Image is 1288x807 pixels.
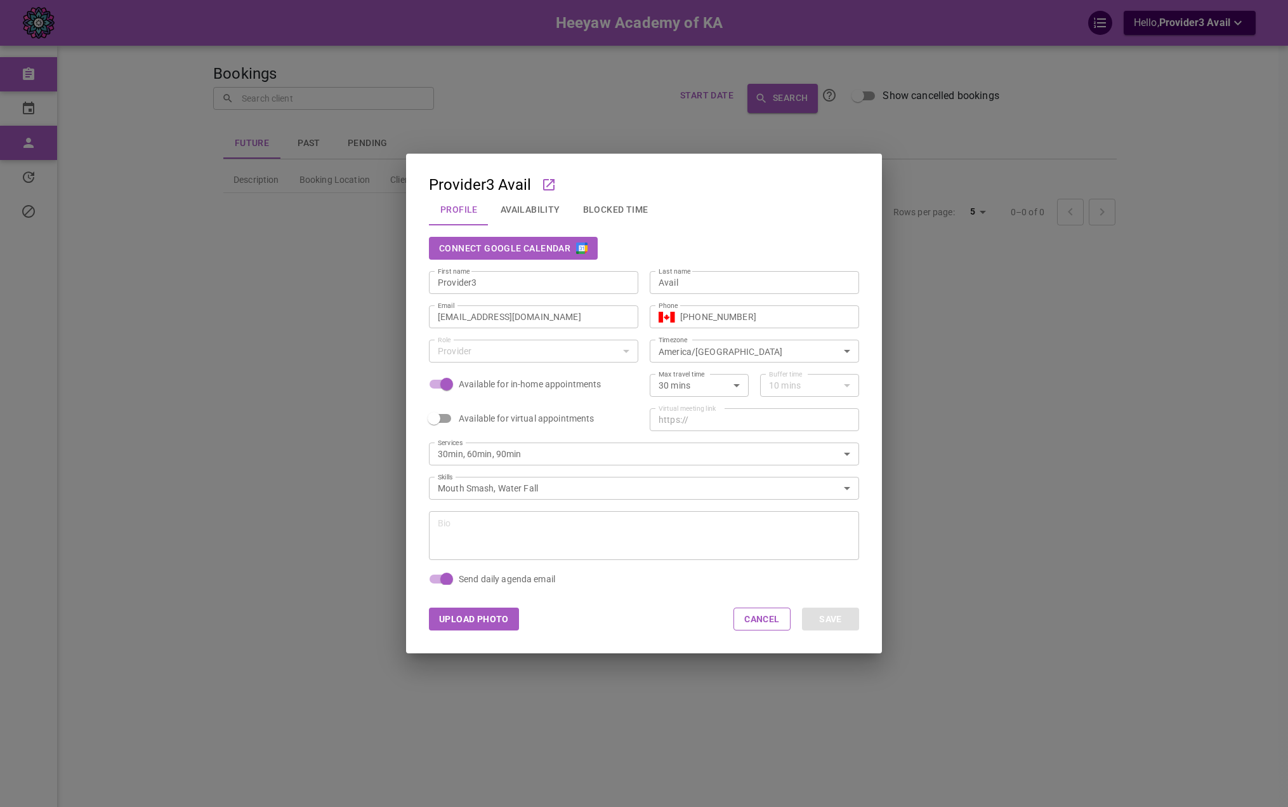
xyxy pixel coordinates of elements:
[438,267,470,276] label: First name
[489,193,572,226] button: Availability
[659,404,716,413] label: Virtual meeting link
[542,178,555,191] a: Go to personal booking link
[659,379,740,392] div: 30 mins
[659,413,688,426] p: https://
[459,412,594,425] span: Available for virtual appointments
[659,370,705,379] label: Max travel time
[769,379,850,392] div: 10 mins
[429,237,598,260] button: Connect Google Calendar
[438,335,451,345] label: Role
[659,307,675,326] button: Select country
[429,608,519,630] button: Upload Photo
[429,193,489,226] button: Profile
[438,482,850,495] div: Mouth Smash, Water Fall
[438,345,629,357] div: Provider
[769,370,803,379] label: Buffer time
[438,438,463,448] label: Services
[576,243,588,254] img: google-cal
[429,177,555,193] div: Provider3 Avail
[438,448,850,460] div: 30min, 60min, 90min
[733,608,791,630] button: Cancel
[459,378,601,390] span: Available for in-home appointments
[659,267,690,276] label: Last name
[459,573,555,585] span: Send daily agenda email
[572,193,660,226] button: Blocked Time
[659,335,688,345] label: Timezone
[438,472,453,482] label: Skills
[838,342,856,360] button: Open
[659,301,678,310] label: Phone
[680,310,850,323] input: +1 (702) 123-4567
[438,301,454,310] label: Email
